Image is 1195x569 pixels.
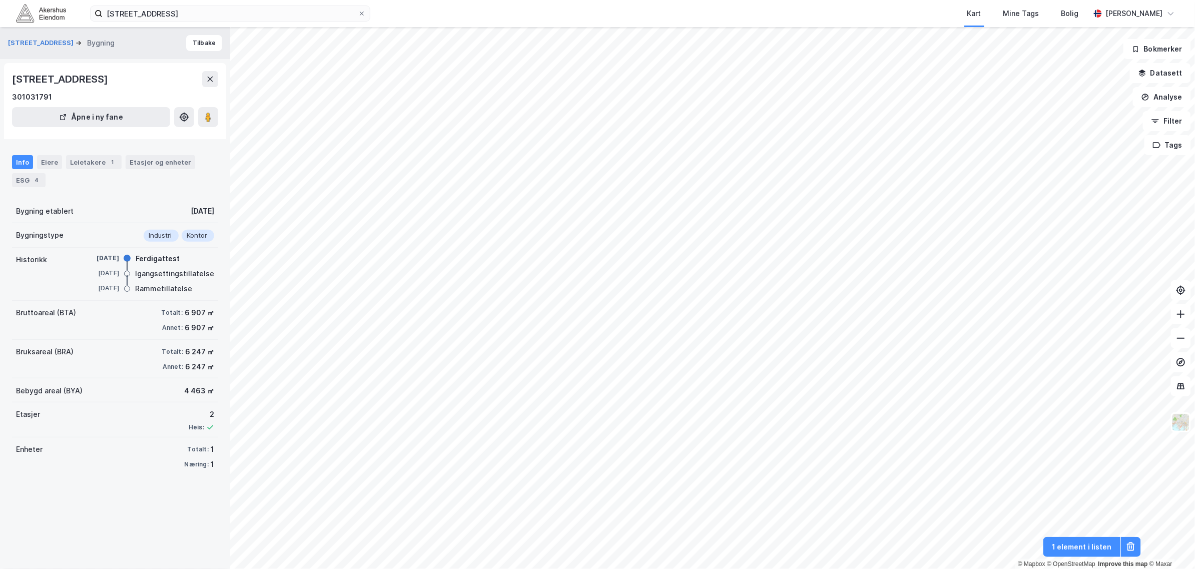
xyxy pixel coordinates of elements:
button: Bokmerker [1123,39,1191,59]
div: 2 [189,408,214,420]
div: 4 [32,175,42,185]
div: Bygning [87,37,115,49]
div: Bygningstype [16,229,64,241]
div: Annet: [163,363,183,371]
div: [DATE] [79,284,119,293]
button: Filter [1143,111,1191,131]
div: 1 [108,157,118,167]
div: 6 907 ㎡ [185,307,214,319]
button: Datasett [1130,63,1191,83]
a: OpenStreetMap [1047,560,1096,567]
img: akershus-eiendom-logo.9091f326c980b4bce74ccdd9f866810c.svg [16,5,66,22]
div: Leietakere [66,155,122,169]
div: Eiere [37,155,62,169]
div: Næring: [185,460,209,468]
div: Totalt: [162,309,183,317]
button: Analyse [1133,87,1191,107]
div: Annet: [162,324,183,332]
button: Tilbake [186,35,222,51]
div: Bruksareal (BRA) [16,346,74,358]
div: 4 463 ㎡ [184,385,214,397]
button: [STREET_ADDRESS] [8,38,76,48]
a: Improve this map [1098,560,1148,567]
div: 6 907 ㎡ [185,322,214,334]
div: [DATE] [79,269,119,278]
div: Kart [967,8,981,20]
div: 6 247 ㎡ [185,346,214,358]
a: Mapbox [1018,560,1045,567]
div: Bruttoareal (BTA) [16,307,76,319]
div: Kontrollprogram for chat [1145,521,1195,569]
div: 6 247 ㎡ [185,361,214,373]
button: 1 element i listen [1043,537,1120,557]
div: [STREET_ADDRESS] [12,71,110,87]
button: Tags [1144,135,1191,155]
div: 1 [211,458,214,470]
div: [DATE] [191,205,214,217]
div: Totalt: [162,348,183,356]
div: [PERSON_NAME] [1106,8,1163,20]
div: Totalt: [188,445,209,453]
div: 1 [211,443,214,455]
div: ESG [12,173,46,187]
div: Ferdigattest [136,253,180,265]
div: Rammetillatelse [135,283,192,295]
div: Bebygd areal (BYA) [16,385,83,397]
div: 301031791 [12,91,52,103]
div: Mine Tags [1003,8,1039,20]
button: Åpne i ny fane [12,107,170,127]
img: Z [1171,413,1190,432]
div: Etasjer og enheter [130,158,191,167]
div: Heis: [189,423,204,431]
div: [DATE] [79,254,119,263]
div: Info [12,155,33,169]
input: Søk på adresse, matrikkel, gårdeiere, leietakere eller personer [103,6,358,21]
div: Bygning etablert [16,205,74,217]
iframe: Chat Widget [1145,521,1195,569]
div: Historikk [16,254,47,266]
div: Etasjer [16,408,40,420]
div: Bolig [1061,8,1079,20]
div: Enheter [16,443,43,455]
div: Igangsettingstillatelse [135,268,214,280]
